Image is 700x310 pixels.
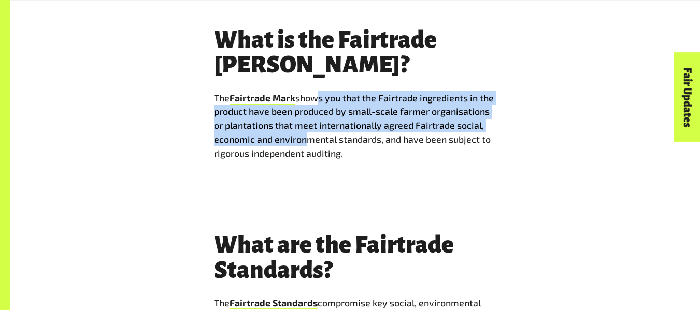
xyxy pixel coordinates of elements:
p: The shows you that the Fairtrade ingredients in the product have been produced by small-scale far... [214,91,497,160]
h2: What is the Fairtrade [PERSON_NAME]? [214,28,497,79]
a: Fairtrade Mark [230,92,295,105]
h2: What are the Fairtrade Standards? [214,233,497,284]
a: Fairtrade Standards [230,297,318,309]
